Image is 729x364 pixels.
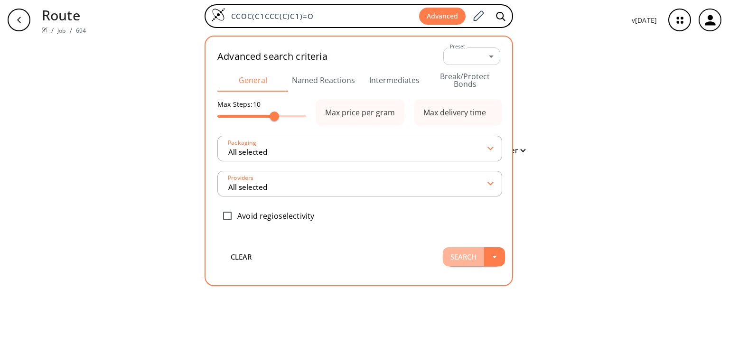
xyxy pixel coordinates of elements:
img: Spaya logo [42,27,47,33]
li: / [70,25,72,35]
div: Max price per gram [325,109,395,116]
div: Avoid regioselectivity [217,206,502,226]
button: General [217,69,288,92]
div: Advanced Search Tabs [217,69,500,92]
button: clear [213,247,270,266]
button: Intermediates [359,69,430,92]
div: Max delivery time [423,109,486,116]
li: / [51,25,54,35]
label: Preset [450,43,465,50]
label: Providers [225,175,253,181]
a: Job [57,27,65,35]
p: Retrosynthesis in queue [204,145,285,155]
label: Packaging [225,140,256,146]
p: Route [42,5,86,25]
button: Advanced [419,8,466,25]
p: v [DATE] [632,15,657,25]
img: Logo Spaya [211,8,225,22]
p: Max Steps: 10 [217,99,306,109]
a: 694 [76,27,86,35]
button: Named Reactions [288,69,359,92]
button: Break/Protect Bonds [430,69,500,92]
h2: Advanced search criteria [217,51,327,62]
button: Filter [495,147,525,154]
input: Enter SMILES [225,11,419,21]
button: Search [443,247,484,266]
